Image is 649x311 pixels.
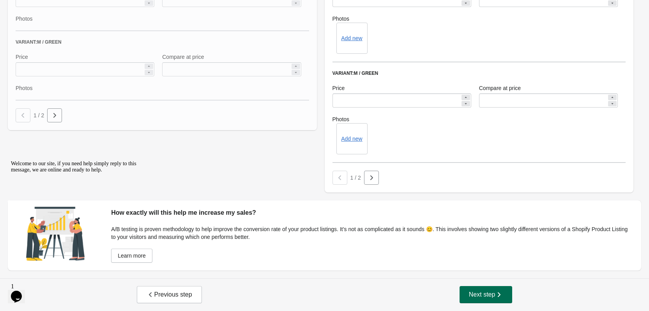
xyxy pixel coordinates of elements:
label: Photos [332,115,626,123]
iframe: chat widget [8,157,148,276]
span: 1 / 2 [350,175,361,181]
div: A/B testing is proven methodology to help improve the conversion rate of your product listings. I... [111,225,633,241]
span: 1 / 2 [34,112,44,118]
label: Compare at price [479,84,521,92]
span: Next step [469,291,503,299]
div: Variant: M / Green [332,70,626,76]
div: Welcome to our site, if you need help simply reply to this message, we are online and ready to help. [3,3,143,16]
iframe: chat widget [8,280,33,303]
button: Previous step [137,286,202,303]
span: Previous step [147,291,192,299]
div: How exactly will this help me increase my sales? [111,208,633,217]
label: Photos [332,15,626,23]
span: Welcome to our site, if you need help simply reply to this message, we are online and ready to help. [3,3,129,15]
button: Add new [341,35,362,41]
button: Add new [341,136,362,142]
label: Price [332,84,345,92]
button: Next step [460,286,513,303]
